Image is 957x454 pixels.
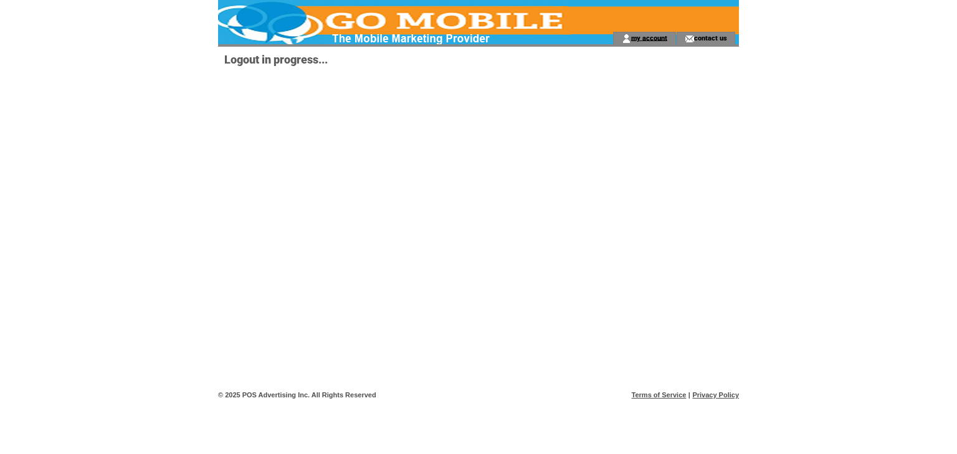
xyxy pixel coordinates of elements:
span: Logout in progress... [224,53,328,66]
span: | [688,391,690,399]
img: contact_us_icon.gif [685,34,694,44]
span: © 2025 POS Advertising Inc. All Rights Reserved [218,391,376,399]
a: Privacy Policy [692,391,739,399]
a: Terms of Service [632,391,687,399]
a: contact us [694,34,727,42]
img: account_icon.gif [622,34,631,44]
a: my account [631,34,667,42]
